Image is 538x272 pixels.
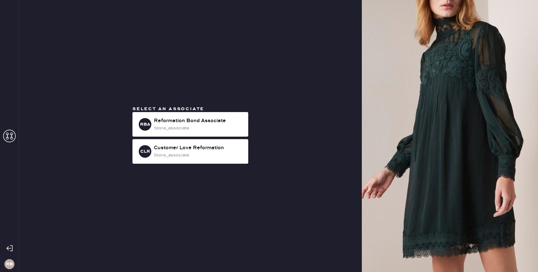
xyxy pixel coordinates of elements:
[154,152,243,159] div: store_associate
[6,262,13,266] h3: RB
[154,117,243,125] div: Reformation Bond Associate
[140,122,150,127] h3: RBA
[132,106,204,112] span: Select an associate
[140,149,150,154] h3: CLR
[154,144,243,152] div: Customer Love Reformation
[154,125,243,132] div: store_associate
